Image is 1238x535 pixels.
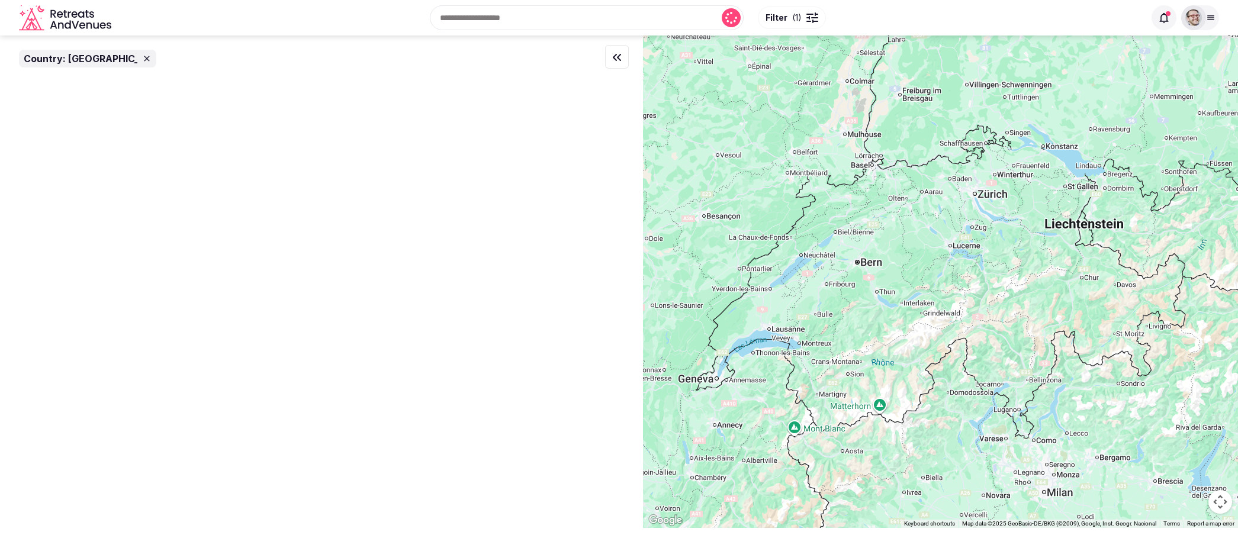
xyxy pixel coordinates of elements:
[758,7,826,29] button: Filter(1)
[962,520,1156,527] span: Map data ©2025 GeoBasis-DE/BKG (©2009), Google, Inst. Geogr. Nacional
[792,12,802,24] span: ( 1 )
[1208,490,1232,514] button: Map camera controls
[19,5,114,31] svg: Retreats and Venues company logo
[904,520,955,528] button: Keyboard shortcuts
[68,52,170,65] span: [GEOGRAPHIC_DATA]
[1163,520,1180,527] a: Terms (opens in new tab)
[646,513,685,528] a: Open this area in Google Maps (opens a new window)
[1185,9,1202,26] img: Ryan Sanford
[24,52,66,65] span: Country:
[19,5,114,31] a: Visit the homepage
[1187,520,1234,527] a: Report a map error
[646,513,685,528] img: Google
[766,12,787,24] span: Filter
